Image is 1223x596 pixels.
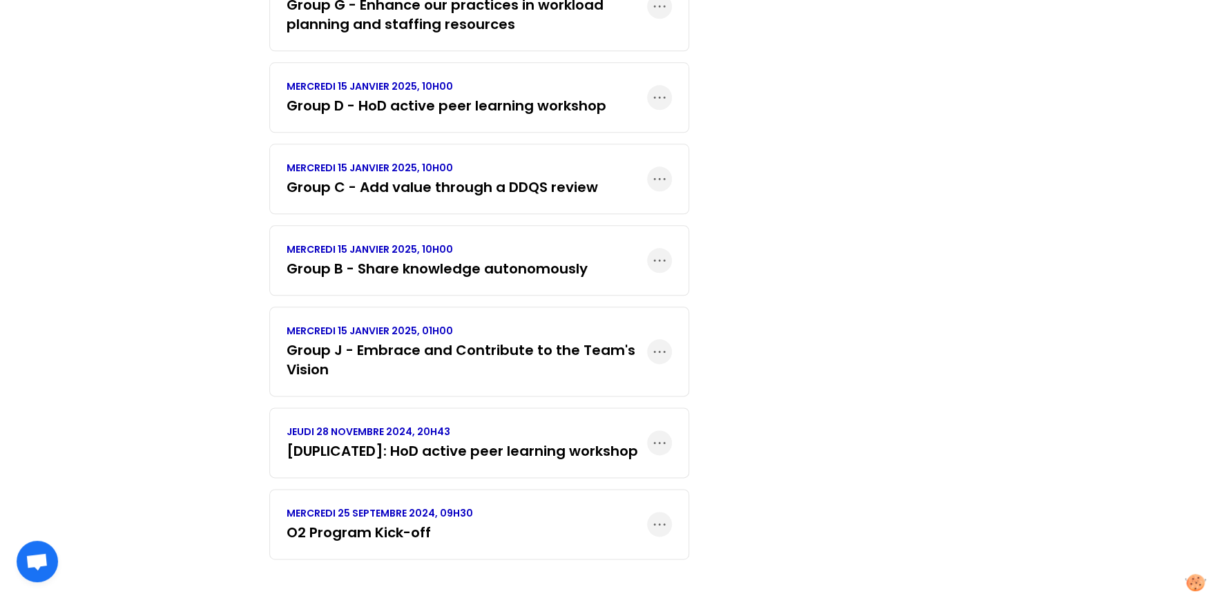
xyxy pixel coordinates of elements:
[17,541,58,582] div: Ouvrir le chat
[287,96,606,115] h3: Group D - HoD active peer learning workshop
[287,242,588,278] a: MERCREDI 15 JANVIER 2025, 10H00Group B - Share knowledge autonomously
[287,161,598,197] a: MERCREDI 15 JANVIER 2025, 10H00Group C - Add value through a DDQS review
[287,340,647,379] h3: Group J - Embrace and Contribute to the Team's Vision
[287,425,638,439] p: JEUDI 28 NOVEMBRE 2024, 20H43
[287,441,638,461] h3: [DUPLICATED]: HoD active peer learning workshop
[287,523,473,542] h3: O2 Program Kick-off
[287,177,598,197] h3: Group C - Add value through a DDQS review
[287,161,598,175] p: MERCREDI 15 JANVIER 2025, 10H00
[287,324,647,379] a: MERCREDI 15 JANVIER 2025, 01H00Group J - Embrace and Contribute to the Team's Vision
[287,79,606,115] a: MERCREDI 15 JANVIER 2025, 10H00Group D - HoD active peer learning workshop
[287,506,473,542] a: MERCREDI 25 SEPTEMBRE 2024, 09H30O2 Program Kick-off
[287,324,647,338] p: MERCREDI 15 JANVIER 2025, 01H00
[287,506,473,520] p: MERCREDI 25 SEPTEMBRE 2024, 09H30
[287,79,606,93] p: MERCREDI 15 JANVIER 2025, 10H00
[287,259,588,278] h3: Group B - Share knowledge autonomously
[287,425,638,461] a: JEUDI 28 NOVEMBRE 2024, 20H43[DUPLICATED]: HoD active peer learning workshop
[287,242,588,256] p: MERCREDI 15 JANVIER 2025, 10H00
